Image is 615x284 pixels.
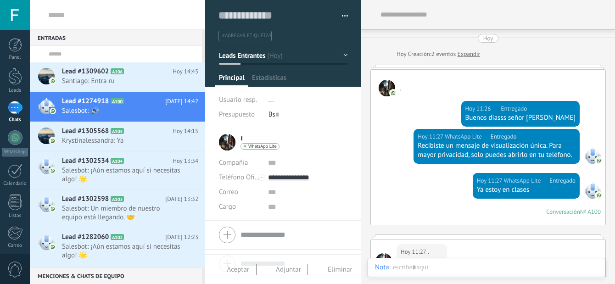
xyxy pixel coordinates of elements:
div: Panel [2,55,28,61]
a: Lead #1302598 A103 [DATE] 13:32 Salesbot: Un miembro de nuestro equipo está llegando. 🤝 [30,190,205,228]
span: A105 [111,128,124,134]
span: Hoy 13:34 [173,156,198,166]
div: Hoy [397,50,408,59]
span: Lead #1274918 [62,97,109,106]
span: Entregado [491,132,517,141]
span: Lead #1282060 [62,233,109,242]
span: #agregar etiquetas [222,33,271,39]
span: A100 [111,98,124,104]
span: Estadísticas [252,73,286,87]
div: Usuario resp. [219,93,262,107]
a: Lead #1302534 A104 Hoy 13:34 Salesbot: ¡Aún estamos aquí si necesitas algo! 🌟 [30,152,205,189]
div: Correo [2,243,28,249]
span: Lead #1305568 [62,127,109,136]
span: Santiago: Entra ru [62,77,181,85]
button: Correo [219,185,238,200]
a: Lead #1309602 A106 Hoy 14:45 Santiago: Entra ru [30,62,205,92]
span: Adjuntar [276,265,301,274]
span: A103 [111,196,124,202]
span: Salesbot: ¡Aún estamos aquí si necesitas algo! 🌟 [62,242,181,260]
img: com.amocrm.amocrmwa.svg [50,138,56,144]
img: com.amocrm.amocrmwa.svg [596,157,602,164]
span: Lead #1302534 [62,156,109,166]
span: Teléfono Oficina [219,173,267,182]
div: Chats [2,117,28,123]
span: Krystinalessandra: Ya [62,136,181,145]
span: WhatsApp Lite [248,144,277,149]
img: com.amocrm.amocrmwa.svg [50,108,56,114]
span: Aceptar [227,265,249,274]
div: Entradas [30,29,202,46]
a: Lead #1282060 A102 [DATE] 12:23 Salesbot: ¡Aún estamos aquí si necesitas algo! 🌟 [30,228,205,266]
span: Lead #1309602 [62,67,109,76]
div: Hoy 11:26 [465,104,492,113]
div: Ya estoy en clases [477,185,576,195]
div: Leads [2,88,28,94]
span: Usuario resp. [219,95,257,104]
div: Presupuesto [219,107,262,122]
img: com.amocrm.amocrmwa.svg [50,244,56,250]
img: com.amocrm.amocrmwa.svg [50,167,56,174]
div: Compañía [219,156,261,170]
span: Lead #1302598 [62,195,109,204]
span: [DATE] 12:23 [165,233,198,242]
button: Teléfono Oficina [219,170,261,185]
span: A104 [111,158,124,164]
span: WhatsApp Lite [584,147,601,164]
div: Hoy 11:27 [401,247,428,256]
span: [DATE] 13:32 [165,195,198,204]
div: Buenos diaaas [401,256,443,266]
span: . [379,80,395,96]
span: A102 [111,234,124,240]
a: Lead #1305568 A105 Hoy 14:15 Krystinalessandra: Ya [30,122,205,151]
span: WhatsApp Lite [445,132,481,141]
span: Hoy 14:45 [173,67,198,76]
img: com.amocrm.amocrmwa.svg [50,78,56,84]
span: . [428,247,429,256]
div: Creación: [397,50,480,59]
span: Entregado [549,176,576,185]
span: Cargo [219,203,236,210]
span: Presupuesto [219,110,255,119]
div: Conversación [546,208,580,216]
div: Menciones & Chats de equipo [30,267,202,284]
div: Calendario [2,181,28,187]
span: WhatsApp Lite [584,182,601,199]
div: Buenos diasss señor [PERSON_NAME] [465,113,576,123]
div: Bs [268,107,348,122]
span: Salesbot: ¡Aún estamos aquí si necesitas algo! 🌟 [62,166,181,184]
a: Lead #1274918 A100 [DATE] 14:42 Salesbot: 🔊 [30,92,205,122]
span: Correo [219,188,238,196]
span: A106 [111,68,124,74]
div: Hoy [483,34,493,43]
span: WhatsApp Lite [504,176,541,185]
span: [DATE] 14:42 [165,97,198,106]
span: : [389,263,391,272]
div: Listas [2,213,28,219]
span: Eliminar [328,265,352,274]
div: Recibiste un mensaje de visualización única. Para mayor privacidad, solo puedes abrirlo en tu tel... [418,141,576,160]
div: Hoy 11:27 [418,132,445,141]
span: . [375,253,392,270]
span: ... [268,95,274,104]
span: Hoy 14:15 [173,127,198,136]
img: com.amocrm.amocrmwa.svg [50,206,56,212]
div: № A100 [580,208,601,216]
span: Salesbot: Un miembro de nuestro equipo está llegando. 🤝 [62,204,181,222]
span: . [400,84,401,93]
span: Entregado [501,104,527,113]
span: Salesbot: 🔊 [62,106,181,115]
div: WhatsApp [2,148,28,156]
div: Cargo [219,200,261,214]
span: 2 eventos [431,50,456,59]
span: Principal [219,73,245,87]
img: com.amocrm.amocrmwa.svg [596,192,602,199]
a: Expandir [458,50,480,59]
div: Hoy 11:27 [477,176,504,185]
img: com.amocrm.amocrmwa.svg [390,90,397,96]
